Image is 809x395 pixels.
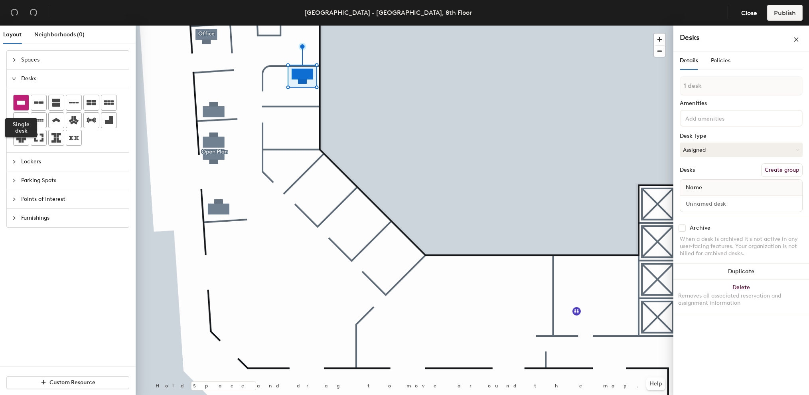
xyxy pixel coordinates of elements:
[680,32,768,43] h4: Desks
[304,8,472,18] div: [GEOGRAPHIC_DATA] - [GEOGRAPHIC_DATA], 8th Floor
[21,209,124,227] span: Furnishings
[12,76,16,81] span: expanded
[21,153,124,171] span: Lockers
[49,379,95,386] span: Custom Resource
[682,181,706,195] span: Name
[34,31,85,38] span: Neighborhoods (0)
[12,58,16,62] span: collapsed
[680,100,803,107] div: Amenities
[6,5,22,21] button: Undo (⌘ + Z)
[21,51,124,69] span: Spaces
[12,178,16,183] span: collapsed
[21,190,124,208] span: Points of Interest
[684,113,756,123] input: Add amenities
[690,225,710,231] div: Archive
[680,167,695,173] div: Desks
[680,57,698,64] span: Details
[12,216,16,220] span: collapsed
[12,159,16,164] span: collapsed
[673,264,809,280] button: Duplicate
[793,37,799,42] span: close
[673,280,809,315] button: DeleteRemoves all associated reservation and assignment information
[741,9,757,17] span: Close
[682,198,801,209] input: Unnamed desk
[6,376,129,389] button: Custom Resource
[680,236,803,257] div: When a desk is archived it's not active in any user-facing features. Your organization is not bil...
[12,197,16,202] span: collapsed
[767,5,803,21] button: Publish
[10,8,18,16] span: undo
[680,143,803,157] button: Assigned
[3,31,22,38] span: Layout
[21,171,124,190] span: Parking Spots
[13,95,29,111] button: Single desk
[646,377,665,390] button: Help
[761,163,803,177] button: Create group
[711,57,730,64] span: Policies
[26,5,41,21] button: Redo (⌘ + ⇧ + Z)
[734,5,764,21] button: Close
[680,133,803,139] div: Desk Type
[678,292,804,307] div: Removes all associated reservation and assignment information
[21,69,124,88] span: Desks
